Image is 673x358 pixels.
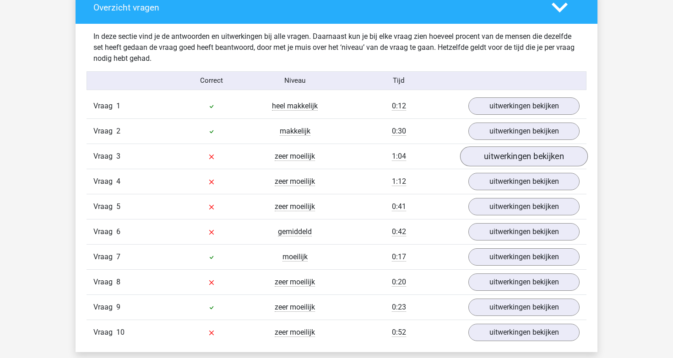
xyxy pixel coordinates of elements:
span: 0:23 [392,303,406,312]
span: 0:20 [392,278,406,287]
a: uitwerkingen bekijken [468,299,580,316]
div: Correct [170,75,254,86]
h4: Overzicht vragen [93,2,538,13]
a: uitwerkingen bekijken [468,97,580,115]
span: 0:41 [392,202,406,211]
span: zeer moeilijk [275,177,315,186]
span: Vraag [93,126,116,137]
span: zeer moeilijk [275,303,315,312]
a: uitwerkingen bekijken [460,146,588,166]
span: 3 [116,152,120,160]
span: 2 [116,127,120,135]
span: 10 [116,328,125,337]
span: 8 [116,278,120,286]
span: zeer moeilijk [275,152,315,161]
span: Vraag [93,226,116,237]
a: uitwerkingen bekijken [468,273,580,291]
span: 9 [116,303,120,311]
span: 0:52 [392,328,406,337]
span: zeer moeilijk [275,278,315,287]
span: zeer moeilijk [275,328,315,337]
span: 1 [116,102,120,110]
div: Tijd [336,75,461,86]
span: 4 [116,177,120,186]
span: Vraag [93,327,116,338]
a: uitwerkingen bekijken [468,123,580,140]
span: heel makkelijk [272,102,318,111]
span: Vraag [93,176,116,187]
a: uitwerkingen bekijken [468,223,580,240]
a: uitwerkingen bekijken [468,324,580,341]
div: In deze sectie vind je de antwoorden en uitwerkingen bij alle vragen. Daarnaast kun je bij elke v... [87,31,586,64]
div: Niveau [253,75,336,86]
span: 7 [116,252,120,261]
span: 1:12 [392,177,406,186]
span: Vraag [93,251,116,262]
span: 0:30 [392,127,406,136]
span: Vraag [93,101,116,112]
span: Vraag [93,277,116,288]
a: uitwerkingen bekijken [468,173,580,190]
span: Vraag [93,201,116,212]
span: moeilijk [282,252,308,262]
span: 0:12 [392,102,406,111]
span: gemiddeld [278,227,312,236]
a: uitwerkingen bekijken [468,198,580,215]
span: 0:42 [392,227,406,236]
span: 1:04 [392,152,406,161]
span: zeer moeilijk [275,202,315,211]
span: Vraag [93,302,116,313]
a: uitwerkingen bekijken [468,248,580,266]
span: 0:17 [392,252,406,262]
span: Vraag [93,151,116,162]
span: makkelijk [280,127,310,136]
span: 5 [116,202,120,211]
span: 6 [116,227,120,236]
